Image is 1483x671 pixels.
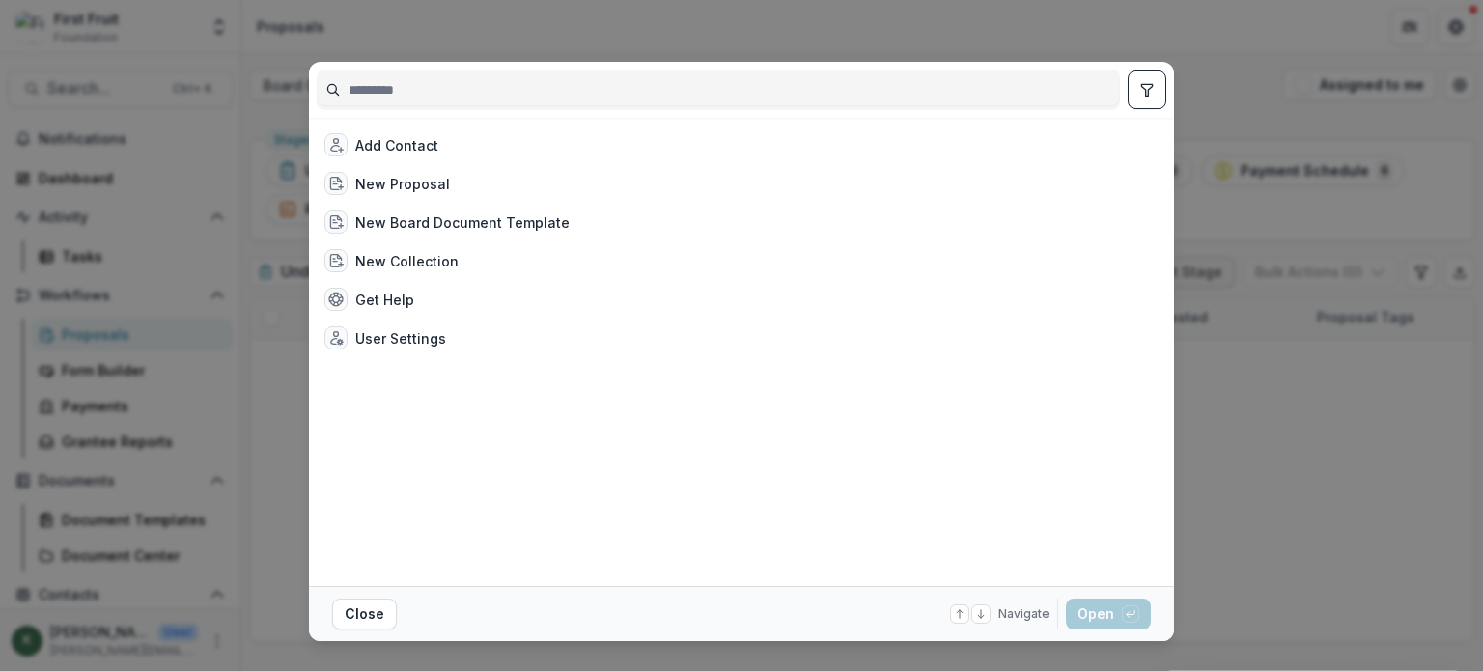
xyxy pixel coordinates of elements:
button: Close [332,599,397,629]
div: Add Contact [355,135,438,155]
button: Open [1066,599,1151,629]
div: New Collection [355,251,459,271]
span: Navigate [998,605,1049,623]
div: Get Help [355,290,414,310]
button: toggle filters [1128,70,1166,109]
div: New Board Document Template [355,212,570,233]
div: User Settings [355,328,446,349]
div: New Proposal [355,174,450,194]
